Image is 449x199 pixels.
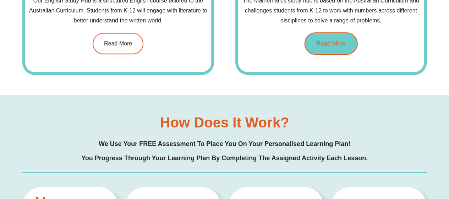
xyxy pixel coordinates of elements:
iframe: Chat Widget [414,165,449,199]
a: Read More [304,32,357,54]
h2: How does it work? [160,115,289,129]
a: Read More [93,33,143,54]
h2: We use your FREE assessment to place you on your personalised learning plan! You progress through... [81,136,368,165]
span: Read More [316,40,346,46]
span: Read More [104,41,132,46]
